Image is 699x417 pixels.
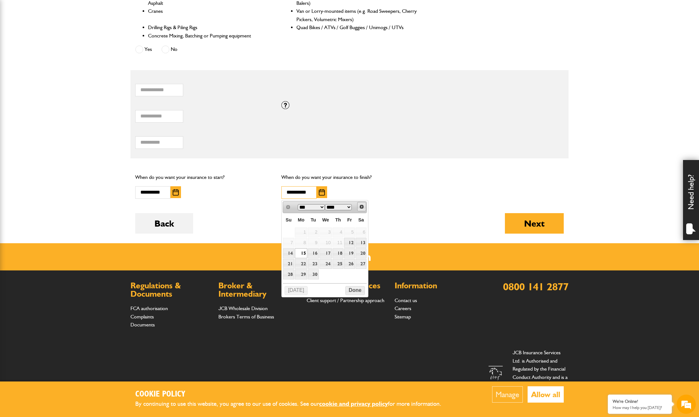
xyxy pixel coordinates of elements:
[344,259,355,269] a: 26
[173,189,179,196] img: Choose date
[148,23,269,32] li: Drilling Rigs & Piling Rigs
[295,248,307,258] a: 15
[8,97,117,111] input: Enter your phone number
[345,286,365,295] button: Done
[283,248,294,258] a: 14
[319,400,388,407] a: cookie and privacy policy
[130,322,155,328] a: Documents
[613,405,667,410] p: How may I help you today?
[322,217,329,222] span: Wednesday
[503,280,569,293] a: 0800 141 2877
[333,259,343,269] a: 25
[308,248,319,258] a: 16
[319,259,332,269] a: 24
[218,314,274,320] a: Brokers Terms of Business
[613,399,667,404] div: We're Online!
[683,160,699,240] div: Need help?
[298,217,304,222] span: Monday
[161,45,177,53] label: No
[395,282,476,290] h2: Information
[8,59,117,73] input: Enter your last name
[87,197,116,206] em: Start Chat
[308,269,319,279] a: 30
[344,238,355,248] a: 12
[218,282,300,298] h2: Broker & Intermediary
[395,305,411,311] a: Careers
[283,269,294,279] a: 28
[356,248,366,258] a: 20
[285,286,308,295] button: [DATE]
[505,213,564,234] button: Next
[283,259,294,269] a: 21
[33,36,107,44] div: Chat with us now
[105,3,120,19] div: Minimize live chat window
[135,399,452,409] p: By continuing to use this website, you agree to our use of cookies. See our for more information.
[218,305,268,311] a: JCB Wholesale Division
[395,314,411,320] a: Sitemap
[296,7,418,23] li: Van or Lorry-mounted items (e.g. Road Sweepers, Cherry Pickers, Volumetric Mixers)
[135,173,272,181] p: When do you want your insurance to start?
[528,386,564,403] button: Allow all
[344,248,355,258] a: 19
[135,45,152,53] label: Yes
[286,217,291,222] span: Sunday
[8,78,117,92] input: Enter your email address
[513,349,569,406] p: JCB Insurance Services Ltd. is Authorised and Regulated by the Financial Conduct Authority and is...
[8,116,117,192] textarea: Type your message and hit 'Enter'
[130,314,154,320] a: Complaints
[295,269,307,279] a: 29
[319,189,325,196] img: Choose date
[492,386,523,403] button: Manage
[359,204,364,209] span: Next
[307,297,384,303] a: Client support / Partnership approach
[358,217,364,222] span: Saturday
[295,259,307,269] a: 22
[311,217,316,222] span: Tuesday
[148,32,269,40] li: Concrete Mixing, Batching or Pumping equipment
[135,213,193,234] button: Back
[319,248,332,258] a: 17
[335,217,341,222] span: Thursday
[357,202,366,211] a: Next
[130,305,168,311] a: FCA authorisation
[130,282,212,298] h2: Regulations & Documents
[135,389,452,399] h2: Cookie Policy
[296,23,418,32] li: Quad Bikes / ATVs / Golf Buggies / Unimogs / UTVs
[395,297,417,303] a: Contact us
[356,238,366,248] a: 13
[356,259,366,269] a: 27
[281,173,418,181] p: When do you want your insurance to finish?
[333,248,343,258] a: 18
[148,7,269,23] li: Cranes
[347,217,352,222] span: Friday
[11,36,27,44] img: d_20077148190_company_1631870298795_20077148190
[308,259,319,269] a: 23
